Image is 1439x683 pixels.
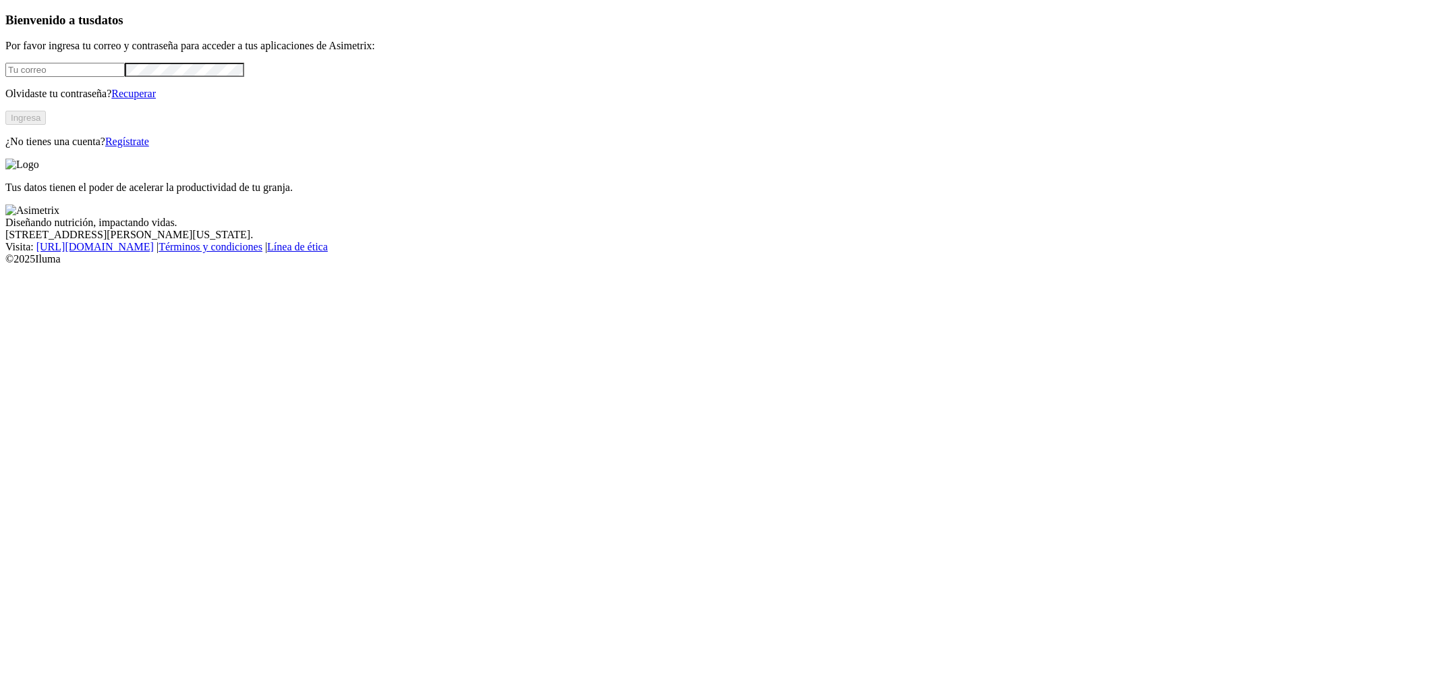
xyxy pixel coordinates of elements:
[267,241,328,252] a: Línea de ética
[5,253,1434,265] div: © 2025 Iluma
[5,182,1434,194] p: Tus datos tienen el poder de acelerar la productividad de tu granja.
[5,88,1434,100] p: Olvidaste tu contraseña?
[36,241,154,252] a: [URL][DOMAIN_NAME]
[5,159,39,171] img: Logo
[5,13,1434,28] h3: Bienvenido a tus
[94,13,123,27] span: datos
[105,136,149,147] a: Regístrate
[159,241,262,252] a: Términos y condiciones
[5,217,1434,229] div: Diseñando nutrición, impactando vidas.
[111,88,156,99] a: Recuperar
[5,111,46,125] button: Ingresa
[5,204,59,217] img: Asimetrix
[5,136,1434,148] p: ¿No tienes una cuenta?
[5,63,125,77] input: Tu correo
[5,40,1434,52] p: Por favor ingresa tu correo y contraseña para acceder a tus aplicaciones de Asimetrix:
[5,241,1434,253] div: Visita : | |
[5,229,1434,241] div: [STREET_ADDRESS][PERSON_NAME][US_STATE].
